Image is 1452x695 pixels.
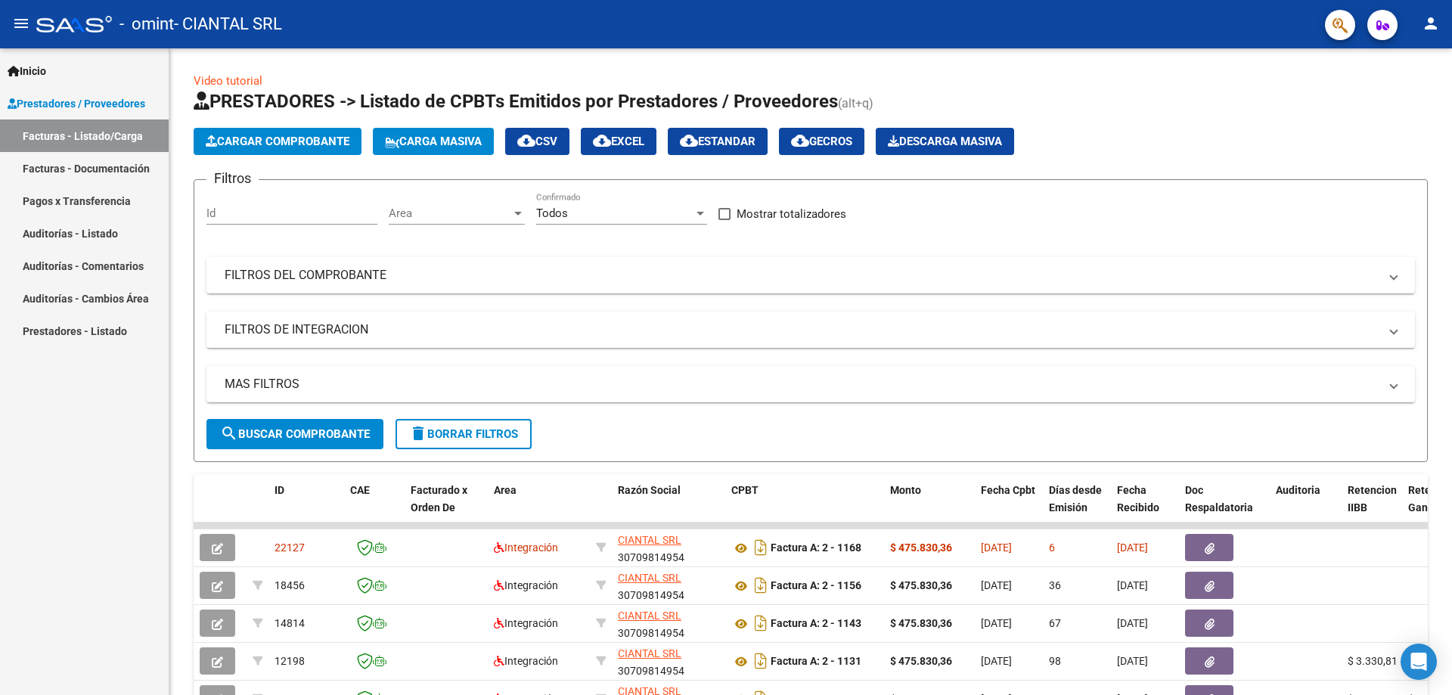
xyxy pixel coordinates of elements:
[8,63,46,79] span: Inicio
[1049,541,1055,554] span: 6
[494,579,558,591] span: Integración
[981,617,1012,629] span: [DATE]
[12,14,30,33] mat-icon: menu
[981,541,1012,554] span: [DATE]
[389,206,511,220] span: Area
[751,573,771,597] i: Descargar documento
[225,267,1379,284] mat-panel-title: FILTROS DEL COMPROBANTE
[618,534,681,546] span: CIANTAL SRL
[275,484,284,496] span: ID
[174,8,282,41] span: - CIANTAL SRL
[618,610,681,622] span: CIANTAL SRL
[981,579,1012,591] span: [DATE]
[194,128,361,155] button: Cargar Comprobante
[668,128,768,155] button: Estandar
[488,474,590,541] datatable-header-cell: Area
[680,132,698,150] mat-icon: cloud_download
[373,128,494,155] button: Carga Masiva
[890,617,952,629] strong: $ 475.830,36
[618,645,719,677] div: 30709814954
[1348,484,1397,513] span: Retencion IIBB
[981,484,1035,496] span: Fecha Cpbt
[737,205,846,223] span: Mostrar totalizadores
[344,474,405,541] datatable-header-cell: CAE
[119,8,174,41] span: - omint
[220,424,238,442] mat-icon: search
[1117,541,1148,554] span: [DATE]
[1049,617,1061,629] span: 67
[206,366,1415,402] mat-expansion-panel-header: MAS FILTROS
[275,541,305,554] span: 22127
[618,572,681,584] span: CIANTAL SRL
[8,95,145,112] span: Prestadores / Proveedores
[409,424,427,442] mat-icon: delete
[396,419,532,449] button: Borrar Filtros
[890,484,921,496] span: Monto
[1270,474,1342,541] datatable-header-cell: Auditoria
[1049,655,1061,667] span: 98
[1043,474,1111,541] datatable-header-cell: Días desde Emisión
[517,132,535,150] mat-icon: cloud_download
[206,257,1415,293] mat-expansion-panel-header: FILTROS DEL COMPROBANTE
[612,474,725,541] datatable-header-cell: Razón Social
[350,484,370,496] span: CAE
[731,484,759,496] span: CPBT
[725,474,884,541] datatable-header-cell: CPBT
[1422,14,1440,33] mat-icon: person
[409,427,518,441] span: Borrar Filtros
[225,376,1379,392] mat-panel-title: MAS FILTROS
[593,135,644,148] span: EXCEL
[1342,474,1402,541] datatable-header-cell: Retencion IIBB
[890,541,952,554] strong: $ 475.830,36
[1049,579,1061,591] span: 36
[206,312,1415,348] mat-expansion-panel-header: FILTROS DE INTEGRACION
[1185,484,1253,513] span: Doc Respaldatoria
[771,542,861,554] strong: Factura A: 2 - 1168
[1049,484,1102,513] span: Días desde Emisión
[751,611,771,635] i: Descargar documento
[275,655,305,667] span: 12198
[876,128,1014,155] button: Descarga Masiva
[206,419,383,449] button: Buscar Comprobante
[1117,617,1148,629] span: [DATE]
[779,128,864,155] button: Gecros
[405,474,488,541] datatable-header-cell: Facturado x Orden De
[1111,474,1179,541] datatable-header-cell: Fecha Recibido
[275,579,305,591] span: 18456
[593,132,611,150] mat-icon: cloud_download
[1401,644,1437,680] div: Open Intercom Messenger
[268,474,344,541] datatable-header-cell: ID
[1179,474,1270,541] datatable-header-cell: Doc Respaldatoria
[888,135,1002,148] span: Descarga Masiva
[536,206,568,220] span: Todos
[411,484,467,513] span: Facturado x Orden De
[194,74,262,88] a: Video tutorial
[206,135,349,148] span: Cargar Comprobante
[981,655,1012,667] span: [DATE]
[791,132,809,150] mat-icon: cloud_download
[771,580,861,592] strong: Factura A: 2 - 1156
[618,484,681,496] span: Razón Social
[876,128,1014,155] app-download-masive: Descarga masiva de comprobantes (adjuntos)
[680,135,755,148] span: Estandar
[494,541,558,554] span: Integración
[791,135,852,148] span: Gecros
[890,579,952,591] strong: $ 475.830,36
[494,484,517,496] span: Area
[194,91,838,112] span: PRESTADORES -> Listado de CPBTs Emitidos por Prestadores / Proveedores
[1276,484,1320,496] span: Auditoria
[206,168,259,189] h3: Filtros
[771,656,861,668] strong: Factura A: 2 - 1131
[505,128,569,155] button: CSV
[975,474,1043,541] datatable-header-cell: Fecha Cpbt
[275,617,305,629] span: 14814
[618,647,681,659] span: CIANTAL SRL
[494,655,558,667] span: Integración
[1117,655,1148,667] span: [DATE]
[225,321,1379,338] mat-panel-title: FILTROS DE INTEGRACION
[494,617,558,629] span: Integración
[220,427,370,441] span: Buscar Comprobante
[838,96,873,110] span: (alt+q)
[618,607,719,639] div: 30709814954
[884,474,975,541] datatable-header-cell: Monto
